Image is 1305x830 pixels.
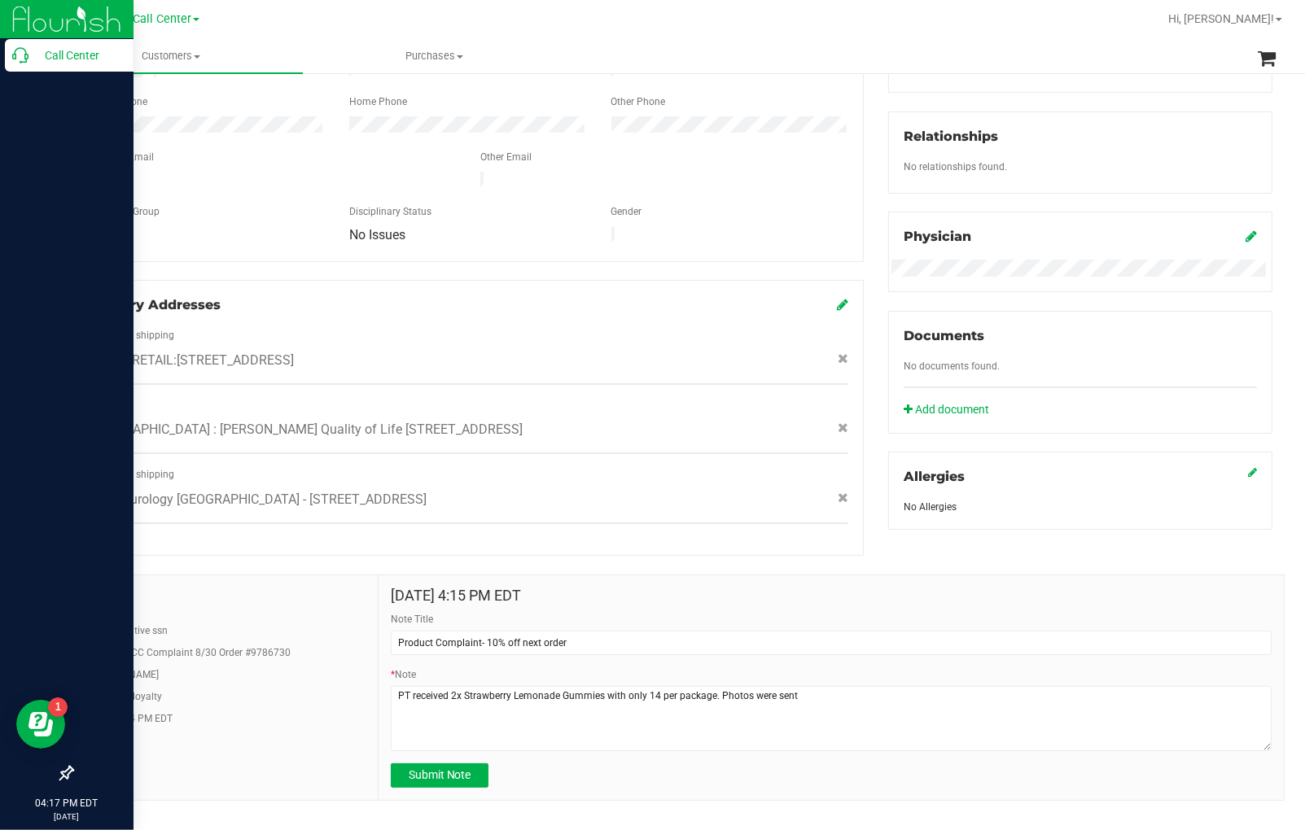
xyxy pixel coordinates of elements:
inline-svg: Call Center [12,47,28,63]
span: PLANO RETAIL:[STREET_ADDRESS] [87,351,294,370]
h4: [DATE] 4:15 PM EDT [391,588,1272,604]
span: Customers [39,49,303,63]
button: Submit Note [391,763,488,788]
label: Note [391,667,416,682]
label: Home Phone [349,94,407,109]
span: Physician [904,229,971,244]
span: Purchases [304,49,566,63]
p: 04:17 PM EDT [7,796,126,810]
label: Gender [611,204,642,219]
span: Notes [85,588,366,607]
span: [GEOGRAPHIC_DATA] : [PERSON_NAME] Quality of Life [STREET_ADDRESS] [87,420,523,439]
span: Documents [904,328,984,343]
label: Other Email [480,150,532,164]
span: No Issues [349,227,405,242]
span: No documents found. [904,360,1000,372]
span: Submit Note [409,768,471,781]
button: Resolved//CC Complaint 8/30 Order #9786730 [85,645,291,660]
span: Call Center [133,12,191,26]
span: Delivery Addresses [87,297,221,312]
p: Call Center [28,46,126,65]
label: Note Title [391,612,433,627]
a: Add document [904,401,997,418]
a: Purchases [303,39,567,73]
label: Other Phone [611,94,666,109]
a: Customers [39,39,303,73]
p: [DATE] [7,810,126,823]
span: Allergies [904,469,965,484]
label: No relationships found. [904,159,1007,174]
span: A&B Neurology [GEOGRAPHIC_DATA] - [STREET_ADDRESS] [87,490,427,509]
div: No Allergies [904,500,1257,514]
span: Relationships [904,129,998,144]
label: Disciplinary Status [349,204,431,219]
iframe: Resource center [16,700,65,749]
span: Hi, [PERSON_NAME]! [1168,12,1274,25]
iframe: Resource center unread badge [48,697,68,717]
